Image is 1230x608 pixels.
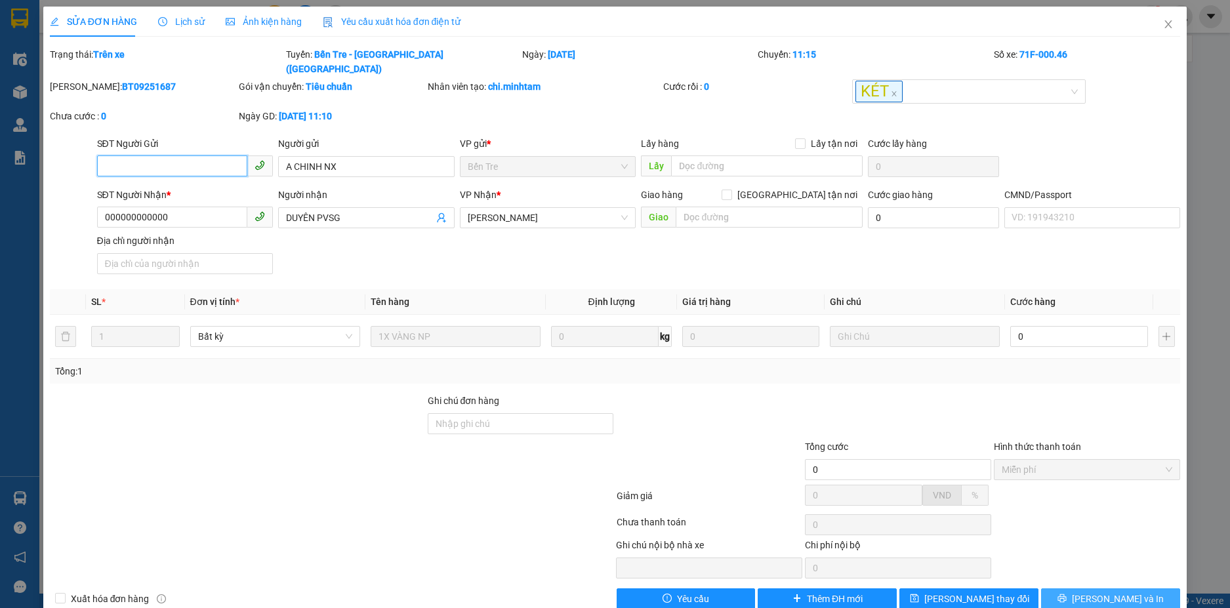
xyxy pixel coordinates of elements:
button: Close [1150,7,1187,43]
div: SĐT Người Nhận [97,188,274,202]
b: 11:15 [792,49,816,60]
div: Cước rồi : [663,79,850,94]
b: chi.minhtam [488,81,541,92]
label: Cước lấy hàng [868,138,927,149]
span: Hồ Chí Minh [468,208,628,228]
span: SL [91,296,102,307]
span: VP Nhận [460,190,497,200]
label: Hình thức thanh toán [994,441,1081,452]
div: Trạng thái: [49,47,285,76]
input: Cước lấy hàng [868,156,998,177]
span: phone [255,211,265,222]
span: VND [933,490,951,500]
img: icon [323,17,333,28]
b: Trên xe [93,49,125,60]
span: user-add [436,213,447,223]
input: Dọc đường [676,207,863,228]
b: [DATE] 11:10 [279,111,332,121]
div: Chi phí nội bộ [805,538,991,557]
span: picture [226,17,235,26]
span: Yêu cầu xuất hóa đơn điện tử [323,16,461,27]
span: Ảnh kiện hàng [226,16,302,27]
span: Định lượng [588,296,634,307]
div: Người gửi [278,136,455,151]
input: Ghi chú đơn hàng [428,413,614,434]
span: Bến Tre [468,157,628,176]
b: Tiêu chuẩn [306,81,352,92]
div: Ghi chú nội bộ nhà xe [616,538,802,557]
span: Đơn vị tính [190,296,239,307]
span: [PERSON_NAME] thay đổi [924,592,1029,606]
span: printer [1057,594,1067,604]
div: VP gửi [460,136,636,151]
span: close [891,91,897,97]
div: SĐT Người Gửi [97,136,274,151]
div: Ngày: [521,47,757,76]
span: Lấy [641,155,671,176]
span: Giao hàng [641,190,683,200]
span: Yêu cầu [677,592,709,606]
div: Nhân viên tạo: [428,79,661,94]
b: 0 [101,111,106,121]
div: Tuyến: [285,47,521,76]
b: [DATE] [548,49,575,60]
label: Cước giao hàng [868,190,933,200]
span: Thêm ĐH mới [807,592,863,606]
button: delete [55,326,76,347]
div: Giảm giá [615,489,804,512]
span: Tổng cước [805,441,848,452]
b: BT09251687 [122,81,176,92]
div: Người nhận [278,188,455,202]
label: Ghi chú đơn hàng [428,395,500,406]
span: KÉT [855,81,903,102]
span: Miễn phí [1002,460,1172,479]
div: Tổng: 1 [55,364,475,378]
span: clock-circle [158,17,167,26]
input: Cước giao hàng [868,207,998,228]
span: info-circle [157,594,166,603]
button: plus [1158,326,1176,347]
span: [GEOGRAPHIC_DATA] tận nơi [732,188,863,202]
input: Địa chỉ của người nhận [97,253,274,274]
span: phone [255,160,265,171]
input: Dọc đường [671,155,863,176]
span: Lấy hàng [641,138,679,149]
span: Xuất hóa đơn hàng [66,592,155,606]
div: Chuyến: [756,47,993,76]
div: Chưa cước : [50,109,236,123]
div: [PERSON_NAME]: [50,79,236,94]
div: Số xe: [993,47,1181,76]
span: plus [792,594,802,604]
span: edit [50,17,59,26]
span: Lấy tận nơi [806,136,863,151]
span: save [910,594,919,604]
div: Ngày GD: [239,109,425,123]
input: VD: Bàn, Ghế [371,326,541,347]
b: 71F-000.46 [1019,49,1067,60]
div: Địa chỉ người nhận [97,233,274,248]
span: [PERSON_NAME] và In [1072,592,1164,606]
span: SỬA ĐƠN HÀNG [50,16,137,27]
span: Lịch sử [158,16,205,27]
span: exclamation-circle [663,594,672,604]
div: Chưa thanh toán [615,515,804,538]
b: 0 [704,81,709,92]
b: Bến Tre - [GEOGRAPHIC_DATA] ([GEOGRAPHIC_DATA]) [286,49,443,74]
div: Gói vận chuyển: [239,79,425,94]
span: Cước hàng [1010,296,1056,307]
input: Ghi Chú [830,326,1000,347]
span: Giao [641,207,676,228]
span: Giá trị hàng [682,296,731,307]
span: Tên hàng [371,296,409,307]
span: Bất kỳ [198,327,352,346]
input: 0 [682,326,819,347]
span: kg [659,326,672,347]
span: close [1163,19,1174,30]
span: % [972,490,978,500]
div: CMND/Passport [1004,188,1181,202]
th: Ghi chú [825,289,1005,315]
